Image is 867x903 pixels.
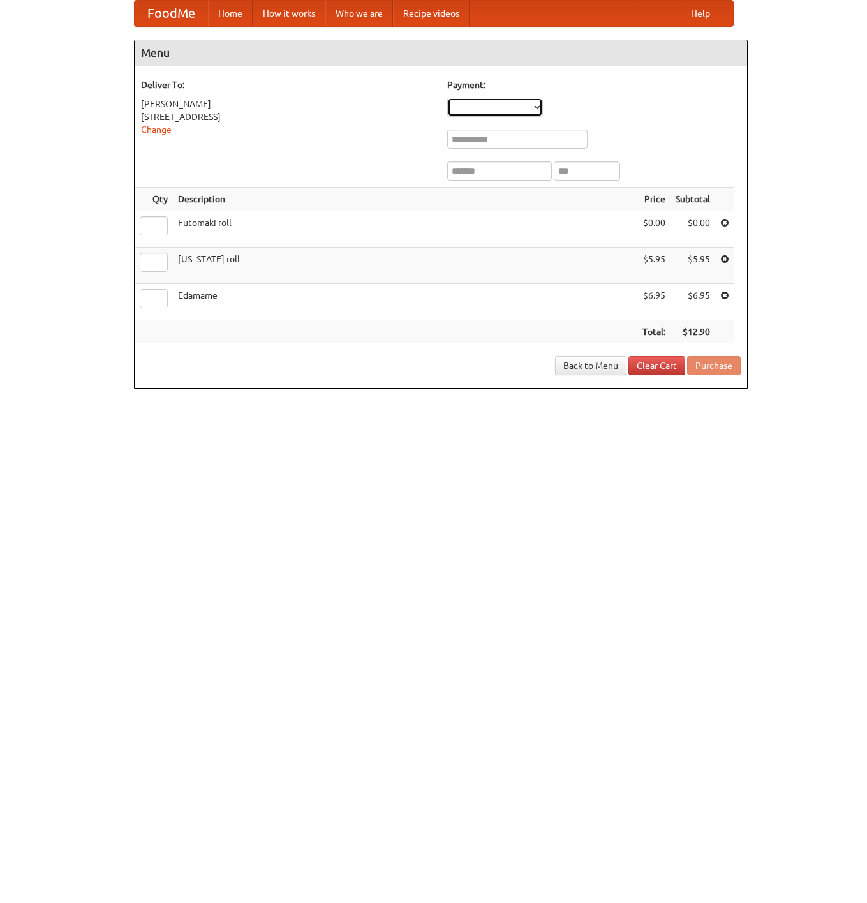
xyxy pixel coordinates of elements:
a: Recipe videos [393,1,470,26]
a: Back to Menu [555,356,626,375]
a: Home [208,1,253,26]
td: $0.00 [671,211,715,248]
th: $12.90 [671,320,715,344]
a: FoodMe [135,1,208,26]
td: Edamame [173,284,637,320]
th: Description [173,188,637,211]
th: Total: [637,320,671,344]
a: How it works [253,1,325,26]
h5: Deliver To: [141,78,434,91]
th: Price [637,188,671,211]
a: Help [681,1,720,26]
td: $5.95 [637,248,671,284]
td: $6.95 [637,284,671,320]
button: Purchase [687,356,741,375]
a: Clear Cart [628,356,685,375]
a: Change [141,124,172,135]
th: Subtotal [671,188,715,211]
a: Who we are [325,1,393,26]
td: $5.95 [671,248,715,284]
div: [STREET_ADDRESS] [141,110,434,123]
td: Futomaki roll [173,211,637,248]
td: $6.95 [671,284,715,320]
th: Qty [135,188,173,211]
h4: Menu [135,40,747,66]
td: $0.00 [637,211,671,248]
div: [PERSON_NAME] [141,98,434,110]
td: [US_STATE] roll [173,248,637,284]
h5: Payment: [447,78,741,91]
